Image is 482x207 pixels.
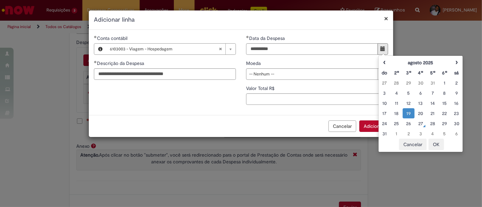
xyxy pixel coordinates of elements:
div: 30 August 2025 Saturday [452,120,461,127]
div: 17 August 2025 Sunday [380,110,389,117]
div: 09 August 2025 Saturday [452,90,461,96]
span: Obrigatório Preenchido [94,36,97,38]
div: 29 July 2025 Tuesday [404,79,413,86]
input: Data da Despesa 19 August 2025 Tuesday [246,43,378,55]
th: Segunda-feira [390,68,402,78]
button: Cancelar [328,120,356,132]
button: Mostrar calendário para Data da Despesa [378,43,388,55]
th: agosto 2025. Alternar mês [390,57,450,68]
input: Valor Total R$ [246,93,388,105]
input: Descrição da Despesa [94,68,236,80]
th: Próximo mês [450,57,462,68]
button: Adicionar [359,120,388,132]
div: 19 August 2025 Tuesday [404,110,413,117]
span: Necessários - Conta contábil [97,35,129,41]
span: Data da Despesa [249,35,286,41]
span: -- Nenhum -- [249,69,374,79]
div: 14 August 2025 Thursday [428,100,437,107]
div: 20 August 2025 Wednesday [416,110,425,117]
div: 02 September 2025 Tuesday [404,130,413,137]
span: 6103003 - Viagem - Hospedagem [110,44,219,54]
span: Moeda [246,60,262,66]
button: Cancelar [399,139,427,150]
div: 04 August 2025 Monday [392,90,401,96]
button: Fechar modal [384,15,388,22]
div: 29 August 2025 Friday [440,120,449,127]
th: Sexta-feira [439,68,450,78]
div: 18 August 2025 Monday [392,110,401,117]
div: 05 September 2025 Friday [440,130,449,137]
span: Descrição da Despesa [97,60,145,66]
div: 05 August 2025 Tuesday [404,90,413,96]
div: 21 August 2025 Thursday [428,110,437,117]
div: 01 September 2025 Monday [392,130,401,137]
div: 03 August 2025 Sunday [380,90,389,96]
div: 07 August 2025 Thursday [428,90,437,96]
div: 04 September 2025 Thursday [428,130,437,137]
div: 06 August 2025 Wednesday [416,90,425,96]
th: Quinta-feira [427,68,439,78]
div: 25 August 2025 Monday [392,120,401,127]
div: 28 July 2025 Monday [392,79,401,86]
div: 03 September 2025 Wednesday [416,130,425,137]
th: Terça-feira [403,68,415,78]
div: 26 August 2025 Tuesday [404,120,413,127]
div: 13 August 2025 Wednesday [416,100,425,107]
th: Sábado [450,68,462,78]
div: Escolher data [378,55,463,152]
div: 24 August 2025 Sunday [380,120,389,127]
div: 15 August 2025 Friday [440,100,449,107]
th: Domingo [379,68,390,78]
th: Quarta-feira [415,68,426,78]
div: 31 July 2025 Thursday [428,79,437,86]
button: OK [428,139,444,150]
span: Obrigatório Preenchido [94,61,97,63]
div: 22 August 2025 Friday [440,110,449,117]
button: Conta contábil, Visualizar este registro 6103003 - Viagem - Hospedagem [94,44,106,54]
div: 31 August 2025 Sunday [380,130,389,137]
div: 16 August 2025 Saturday [452,100,461,107]
a: 6103003 - Viagem - HospedagemLimpar campo Conta contábil [106,44,236,54]
div: 30 July 2025 Wednesday [416,79,425,86]
div: 01 August 2025 Friday [440,79,449,86]
div: 12 August 2025 Tuesday [404,100,413,107]
th: Mês anterior [379,57,390,68]
abbr: Limpar campo Conta contábil [215,44,225,54]
div: 27 July 2025 Sunday [380,79,389,86]
span: Valor Total R$ [246,85,276,91]
div: 28 August 2025 Thursday [428,120,437,127]
div: 06 September 2025 Saturday [452,130,461,137]
span: Obrigatório Preenchido [246,36,249,38]
div: 23 August 2025 Saturday [452,110,461,117]
div: 27 August 2025 Wednesday [416,120,425,127]
div: 02 August 2025 Saturday [452,79,461,86]
div: 11 August 2025 Monday [392,100,401,107]
h2: Adicionar linha [94,16,388,24]
div: 10 August 2025 Sunday [380,100,389,107]
div: 08 August 2025 Friday [440,90,449,96]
